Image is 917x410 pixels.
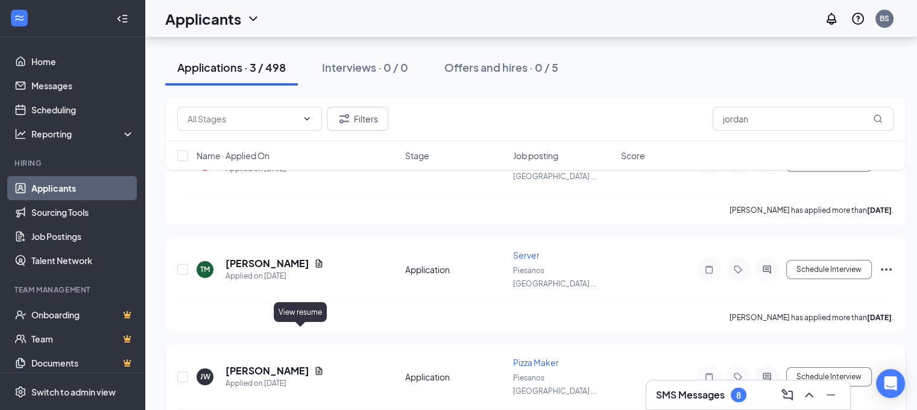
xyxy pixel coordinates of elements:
[31,386,116,398] div: Switch to admin view
[760,372,774,382] svg: ActiveChat
[314,366,324,376] svg: Document
[31,224,134,248] a: Job Postings
[200,371,210,382] div: JW
[31,74,134,98] a: Messages
[656,388,725,402] h3: SMS Messages
[31,200,134,224] a: Sourcing Tools
[225,257,309,270] h5: [PERSON_NAME]
[876,369,905,398] div: Open Intercom Messenger
[405,263,506,276] div: Application
[778,385,797,405] button: ComposeMessage
[225,364,309,377] h5: [PERSON_NAME]
[165,8,241,29] h1: Applicants
[702,265,716,274] svg: Note
[322,60,408,75] div: Interviews · 0 / 0
[731,372,745,382] svg: Tag
[405,150,429,162] span: Stage
[14,285,132,295] div: Team Management
[31,49,134,74] a: Home
[31,351,134,375] a: DocumentsCrown
[14,128,27,140] svg: Analysis
[513,373,596,396] span: Piesanos [GEOGRAPHIC_DATA] ...
[225,270,324,282] div: Applied on [DATE]
[786,260,872,279] button: Schedule Interview
[200,264,210,274] div: TM
[337,112,351,126] svg: Filter
[31,303,134,327] a: OnboardingCrown
[187,112,297,125] input: All Stages
[197,150,269,162] span: Name · Applied On
[513,150,558,162] span: Job posting
[760,265,774,274] svg: ActiveChat
[31,176,134,200] a: Applicants
[14,158,132,168] div: Hiring
[867,313,892,322] b: [DATE]
[274,302,327,322] div: View resume
[851,11,865,26] svg: QuestionInfo
[713,107,893,131] input: Search in applications
[802,388,816,402] svg: ChevronUp
[867,206,892,215] b: [DATE]
[824,11,839,26] svg: Notifications
[824,388,838,402] svg: Minimize
[302,114,312,124] svg: ChevronDown
[31,327,134,351] a: TeamCrown
[31,128,135,140] div: Reporting
[327,107,388,131] button: Filter Filters
[246,11,260,26] svg: ChevronDown
[177,60,286,75] div: Applications · 3 / 498
[513,357,559,368] span: Pizza Maker
[880,13,889,24] div: BS
[444,60,558,75] div: Offers and hires · 0 / 5
[31,98,134,122] a: Scheduling
[14,386,27,398] svg: Settings
[225,377,324,389] div: Applied on [DATE]
[736,390,741,400] div: 8
[879,262,893,277] svg: Ellipses
[730,312,893,323] p: [PERSON_NAME] has applied more than .
[116,13,128,25] svg: Collapse
[31,248,134,273] a: Talent Network
[821,385,840,405] button: Minimize
[702,372,716,382] svg: Note
[799,385,819,405] button: ChevronUp
[314,259,324,268] svg: Document
[731,265,745,274] svg: Tag
[873,114,883,124] svg: MagnifyingGlass
[786,367,872,386] button: Schedule Interview
[405,371,506,383] div: Application
[730,205,893,215] p: [PERSON_NAME] has applied more than .
[513,250,540,260] span: Server
[13,12,25,24] svg: WorkstreamLogo
[780,388,795,402] svg: ComposeMessage
[513,266,596,288] span: Piesanos [GEOGRAPHIC_DATA] ...
[621,150,645,162] span: Score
